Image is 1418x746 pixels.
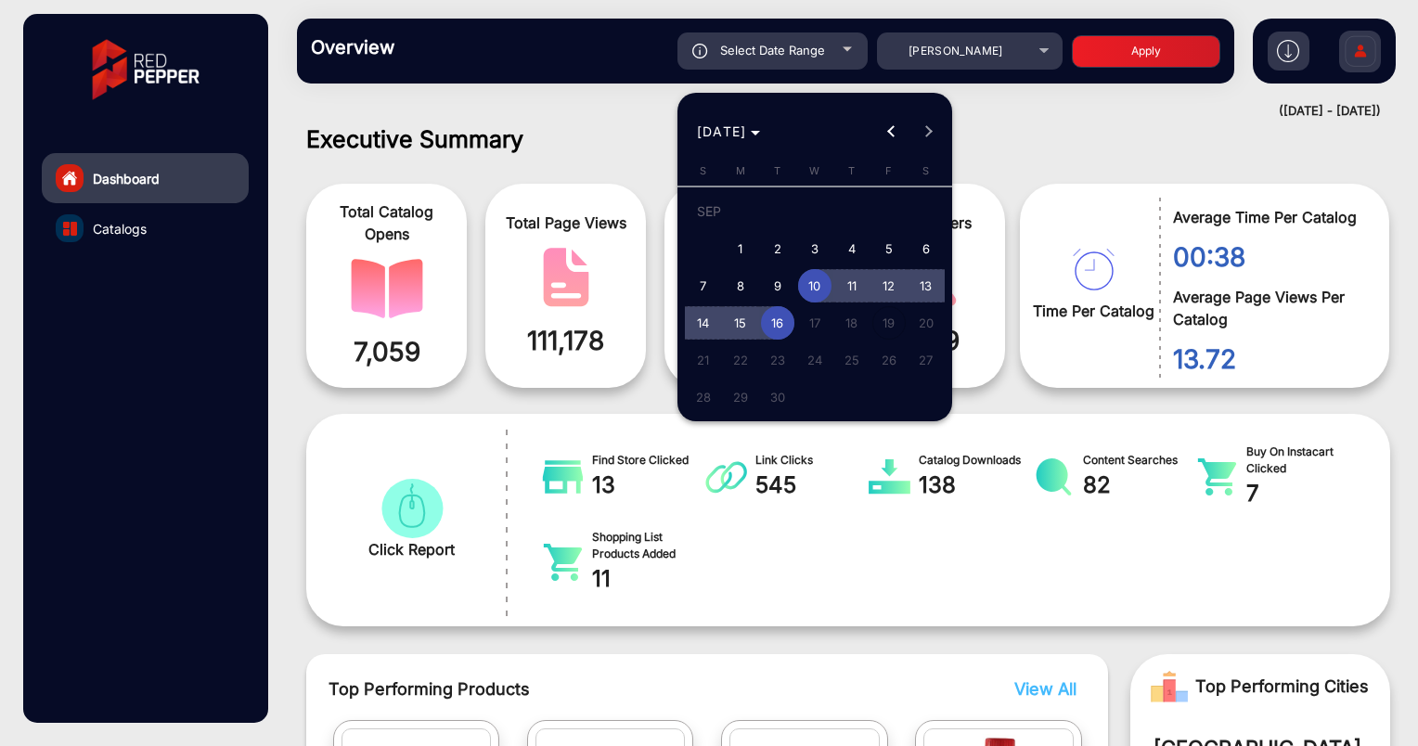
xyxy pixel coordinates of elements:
button: September 21, 2025 [685,341,722,379]
span: W [809,164,819,177]
span: 18 [835,306,869,340]
span: 12 [872,269,906,302]
button: September 7, 2025 [685,267,722,304]
button: September 1, 2025 [722,230,759,267]
button: Previous month [873,113,910,150]
button: Choose month and year [690,115,768,148]
button: September 20, 2025 [908,304,945,341]
button: September 26, 2025 [870,341,908,379]
button: September 11, 2025 [833,267,870,304]
span: 23 [761,343,794,377]
span: 24 [798,343,831,377]
button: September 14, 2025 [685,304,722,341]
span: 4 [835,232,869,265]
span: 3 [798,232,831,265]
button: September 3, 2025 [796,230,833,267]
span: 6 [909,232,943,265]
span: 21 [687,343,720,377]
td: SEP [685,193,945,230]
button: September 5, 2025 [870,230,908,267]
span: 16 [761,306,794,340]
span: 27 [909,343,943,377]
span: [DATE] [697,123,747,139]
span: 19 [872,306,906,340]
span: 14 [687,306,720,340]
span: 7 [687,269,720,302]
button: September 24, 2025 [796,341,833,379]
span: 28 [687,380,720,414]
span: F [885,164,892,177]
span: 20 [909,306,943,340]
span: 9 [761,269,794,302]
span: 17 [798,306,831,340]
span: 30 [761,380,794,414]
button: September 17, 2025 [796,304,833,341]
button: September 23, 2025 [759,341,796,379]
span: 22 [724,343,757,377]
span: 13 [909,269,943,302]
button: September 16, 2025 [759,304,796,341]
span: S [700,164,706,177]
button: September 2, 2025 [759,230,796,267]
button: September 12, 2025 [870,267,908,304]
span: 8 [724,269,757,302]
span: 11 [835,269,869,302]
button: September 15, 2025 [722,304,759,341]
button: September 19, 2025 [870,304,908,341]
span: 29 [724,380,757,414]
button: September 22, 2025 [722,341,759,379]
span: S [922,164,929,177]
span: 1 [724,232,757,265]
span: T [848,164,855,177]
button: September 28, 2025 [685,379,722,416]
button: September 13, 2025 [908,267,945,304]
button: September 25, 2025 [833,341,870,379]
button: September 4, 2025 [833,230,870,267]
button: September 27, 2025 [908,341,945,379]
button: September 10, 2025 [796,267,833,304]
span: M [736,164,745,177]
button: September 30, 2025 [759,379,796,416]
span: 2 [761,232,794,265]
button: September 18, 2025 [833,304,870,341]
button: September 29, 2025 [722,379,759,416]
span: 25 [835,343,869,377]
span: T [774,164,780,177]
button: September 8, 2025 [722,267,759,304]
span: 26 [872,343,906,377]
span: 5 [872,232,906,265]
button: September 6, 2025 [908,230,945,267]
button: September 9, 2025 [759,267,796,304]
span: 15 [724,306,757,340]
span: 10 [798,269,831,302]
